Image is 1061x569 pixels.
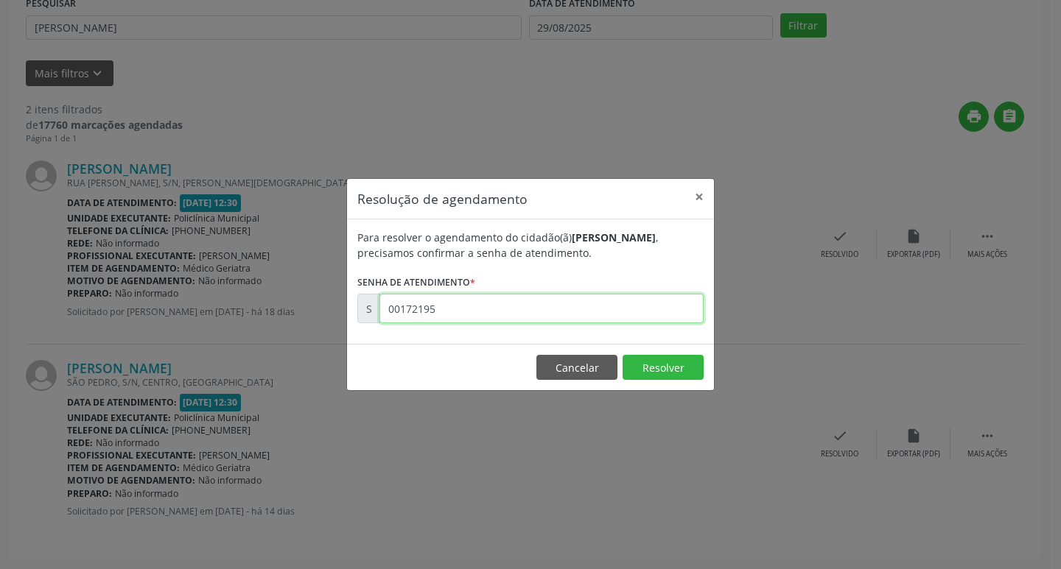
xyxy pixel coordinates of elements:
button: Cancelar [536,355,617,380]
div: S [357,294,380,323]
label: Senha de atendimento [357,271,475,294]
button: Close [684,179,714,215]
b: [PERSON_NAME] [572,230,656,244]
button: Resolver [623,355,704,380]
h5: Resolução de agendamento [357,189,528,208]
div: Para resolver o agendamento do cidadão(ã) , precisamos confirmar a senha de atendimento. [357,230,704,261]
